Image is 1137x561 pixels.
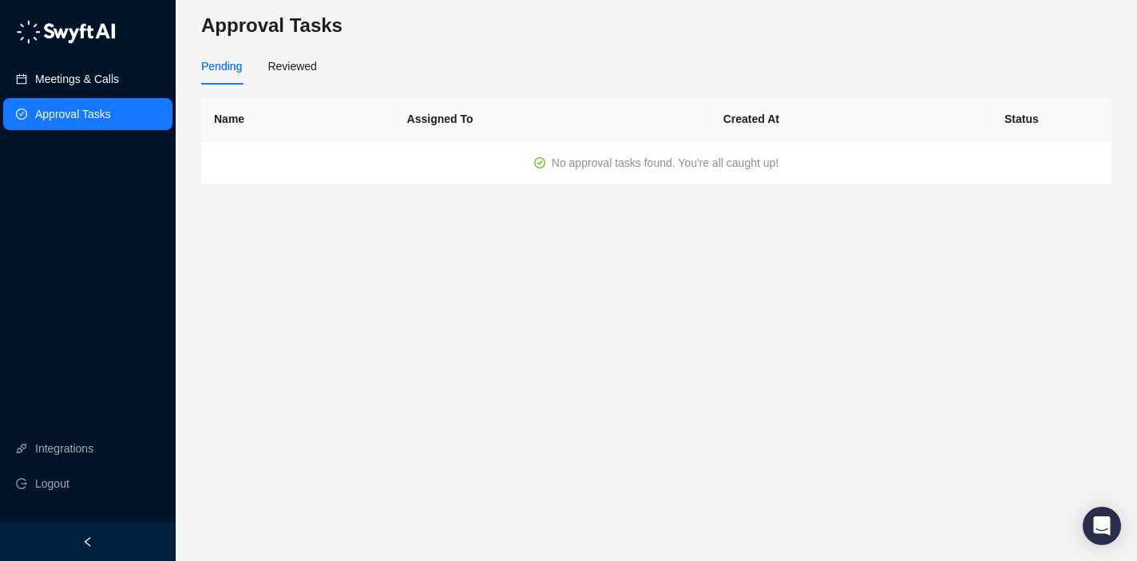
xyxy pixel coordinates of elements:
[394,97,711,141] th: Assigned To
[35,433,93,464] a: Integrations
[711,97,992,141] th: Created At
[267,57,316,75] div: Reviewed
[35,468,69,500] span: Logout
[1083,507,1121,545] div: Open Intercom Messenger
[35,98,111,130] a: Approval Tasks
[35,63,119,95] a: Meetings & Calls
[82,536,93,547] span: left
[992,97,1111,141] th: Status
[201,97,394,141] th: Name
[201,13,1111,38] h3: Approval Tasks
[552,156,778,169] span: No approval tasks found. You're all caught up!
[16,478,27,489] span: logout
[16,20,116,44] img: logo-05li4sbe.png
[201,57,242,75] div: Pending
